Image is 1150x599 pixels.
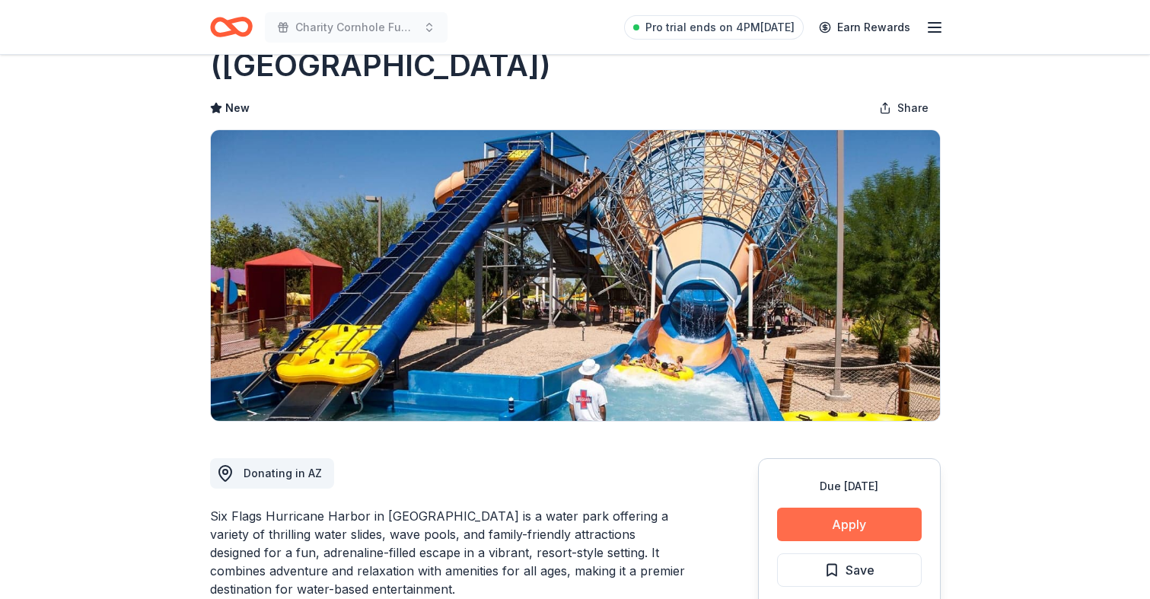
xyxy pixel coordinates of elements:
[846,560,874,580] span: Save
[265,12,448,43] button: Charity Cornhole Fundraiser
[244,467,322,480] span: Donating in AZ
[897,99,929,117] span: Share
[777,553,922,587] button: Save
[867,93,941,123] button: Share
[210,507,685,598] div: Six Flags Hurricane Harbor in [GEOGRAPHIC_DATA] is a water park offering a variety of thrilling w...
[225,99,250,117] span: New
[211,130,940,421] img: Image for Six Flags Hurricane Harbor (Phoenix)
[777,477,922,495] div: Due [DATE]
[645,18,795,37] span: Pro trial ends on 4PM[DATE]
[624,15,804,40] a: Pro trial ends on 4PM[DATE]
[777,508,922,541] button: Apply
[295,18,417,37] span: Charity Cornhole Fundraiser
[810,14,919,41] a: Earn Rewards
[210,9,253,45] a: Home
